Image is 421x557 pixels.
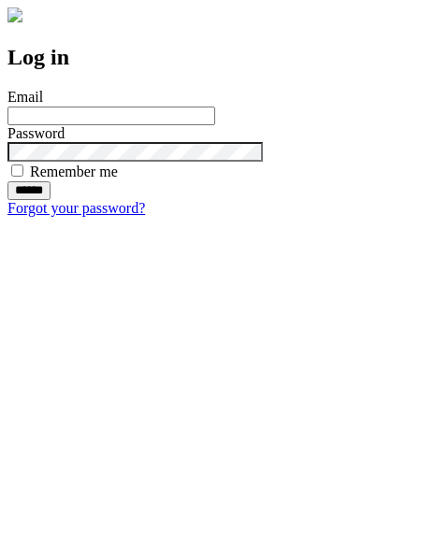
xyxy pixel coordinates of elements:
a: Forgot your password? [7,200,145,216]
label: Password [7,125,65,141]
label: Remember me [30,164,118,179]
h2: Log in [7,45,414,70]
img: logo-4e3dc11c47720685a147b03b5a06dd966a58ff35d612b21f08c02c0306f2b779.png [7,7,22,22]
label: Email [7,89,43,105]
